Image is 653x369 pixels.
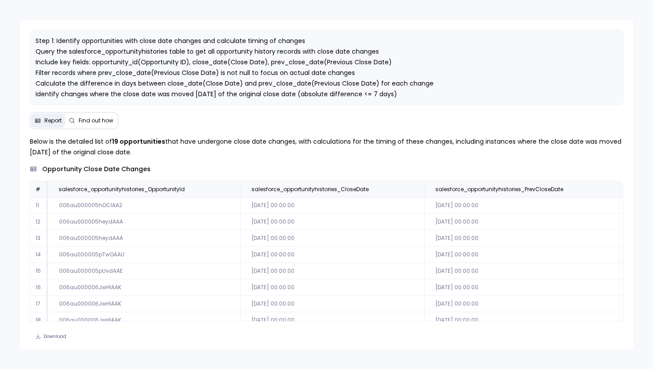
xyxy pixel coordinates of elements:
[30,296,48,312] td: 17
[240,296,424,312] td: [DATE] 00:00:00
[435,186,563,193] span: salesforce_opportunityhistories_PrevCloseDate
[424,197,619,214] td: [DATE] 00:00:00
[30,136,624,157] p: Below is the detailed list of that have undergone close date changes, with calculations for the t...
[48,247,240,263] td: 006au000005pTwOAAU
[240,214,424,230] td: [DATE] 00:00:00
[59,186,185,193] span: salesforce_opportunityhistories_OpportunityId
[251,186,369,193] span: salesforce_opportunityhistories_CloseDate
[44,117,62,124] span: Report
[424,296,619,312] td: [DATE] 00:00:00
[240,230,424,247] td: [DATE] 00:00:00
[424,214,619,230] td: [DATE] 00:00:00
[79,117,113,124] span: Find out how
[240,197,424,214] td: [DATE] 00:00:00
[30,197,48,214] td: 11
[240,279,424,296] td: [DATE] 00:00:00
[424,247,619,263] td: [DATE] 00:00:00
[48,197,240,214] td: 006au000005hOCIAA2
[44,334,66,340] span: Download
[112,137,165,146] strong: 19 opportunities
[48,230,240,247] td: 006au000005heydAAA
[30,330,72,343] button: Download
[424,312,619,329] td: [DATE] 00:00:00
[48,296,240,312] td: 006au000006JwHlAAK
[48,312,240,329] td: 006au000006JwHlAAK
[424,279,619,296] td: [DATE] 00:00:00
[30,230,48,247] td: 13
[30,312,48,329] td: 18
[48,279,240,296] td: 006au000006JwHlAAK
[48,263,240,279] td: 006au000005pUvdAAE
[240,263,424,279] td: [DATE] 00:00:00
[30,263,48,279] td: 15
[240,247,424,263] td: [DATE] 00:00:00
[424,263,619,279] td: [DATE] 00:00:00
[36,185,40,193] span: #
[42,165,151,174] span: opportunity close date changes
[65,114,117,128] button: Find out how
[30,247,48,263] td: 14
[30,214,48,230] td: 12
[240,312,424,329] td: [DATE] 00:00:00
[36,36,434,109] span: Step 1: Identify opportunities with close date changes and calculate timing of changes Query the ...
[30,279,48,296] td: 16
[424,230,619,247] td: [DATE] 00:00:00
[31,114,65,128] button: Report
[48,214,240,230] td: 006au000005heydAAA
